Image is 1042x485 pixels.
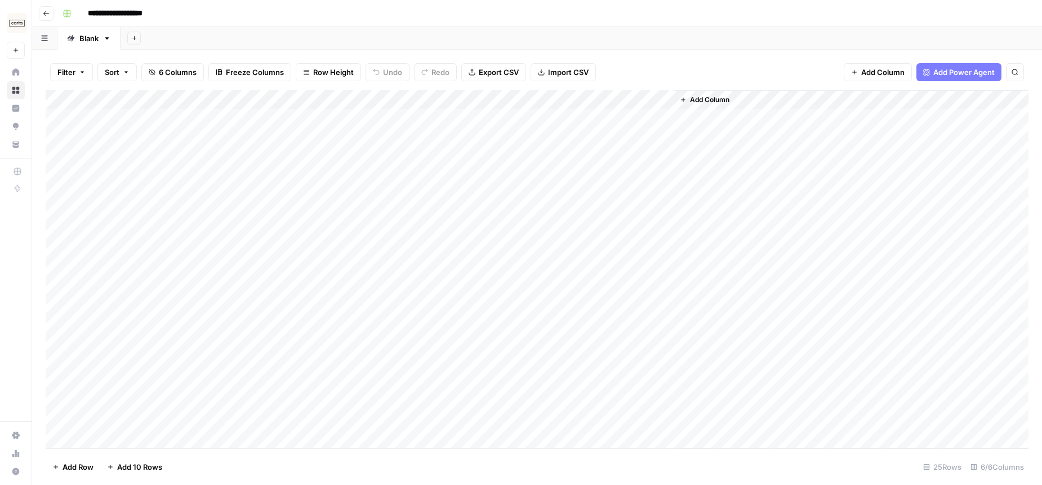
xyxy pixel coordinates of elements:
button: Add Column [675,92,734,107]
img: Carta Logo [7,13,27,33]
button: Sort [97,63,137,81]
span: Add Row [63,461,93,473]
span: Redo [431,67,449,78]
span: Add Column [690,95,729,105]
button: Freeze Columns [208,63,291,81]
button: Add Row [46,458,100,476]
span: Import CSV [548,67,589,78]
span: Sort [105,67,119,78]
span: Row Height [313,67,354,78]
span: Add Column [861,67,905,78]
button: Add Power Agent [916,63,1001,81]
button: Redo [414,63,457,81]
button: Export CSV [461,63,526,81]
a: Your Data [7,135,25,153]
button: Undo [366,63,409,81]
span: Add 10 Rows [117,461,162,473]
span: Undo [383,67,402,78]
div: 6/6 Columns [966,458,1028,476]
a: Insights [7,99,25,117]
button: Add 10 Rows [100,458,169,476]
div: Blank [79,33,99,44]
span: Export CSV [479,67,519,78]
span: Add Power Agent [933,67,995,78]
button: Import CSV [531,63,596,81]
a: Settings [7,426,25,444]
a: Home [7,63,25,81]
div: 25 Rows [919,458,966,476]
a: Browse [7,81,25,99]
a: Opportunities [7,117,25,135]
button: Add Column [844,63,912,81]
button: 6 Columns [141,63,204,81]
button: Row Height [296,63,361,81]
span: Freeze Columns [226,67,284,78]
a: Blank [57,27,121,50]
button: Help + Support [7,462,25,480]
span: Filter [57,67,75,78]
button: Filter [50,63,93,81]
span: 6 Columns [159,67,197,78]
button: Workspace: Carta [7,9,25,37]
a: Usage [7,444,25,462]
